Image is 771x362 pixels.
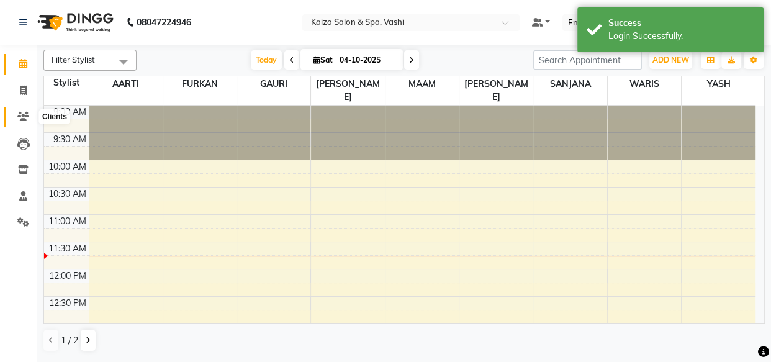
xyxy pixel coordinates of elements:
[51,133,89,146] div: 9:30 AM
[46,215,89,228] div: 11:00 AM
[608,76,681,92] span: WARIS
[608,30,754,43] div: Login Successfully.
[47,297,89,310] div: 12:30 PM
[47,269,89,283] div: 12:00 PM
[61,334,78,347] span: 1 / 2
[459,76,533,105] span: [PERSON_NAME]
[89,76,163,92] span: AARTI
[649,52,692,69] button: ADD NEW
[682,76,755,92] span: YASH
[251,50,282,70] span: Today
[44,76,89,89] div: Stylist
[52,55,95,65] span: Filter Stylist
[311,76,384,105] span: [PERSON_NAME]
[385,76,459,92] span: MAAM
[533,50,642,70] input: Search Appointment
[46,242,89,255] div: 11:30 AM
[608,17,754,30] div: Success
[237,76,310,92] span: GAURI
[51,106,89,119] div: 9:00 AM
[310,55,336,65] span: Sat
[32,5,117,40] img: logo
[46,188,89,201] div: 10:30 AM
[46,160,89,173] div: 10:00 AM
[652,55,689,65] span: ADD NEW
[336,51,398,70] input: 2025-10-04
[137,5,191,40] b: 08047224946
[39,109,70,124] div: Clients
[163,76,237,92] span: FURKAN
[533,76,606,92] span: SANJANA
